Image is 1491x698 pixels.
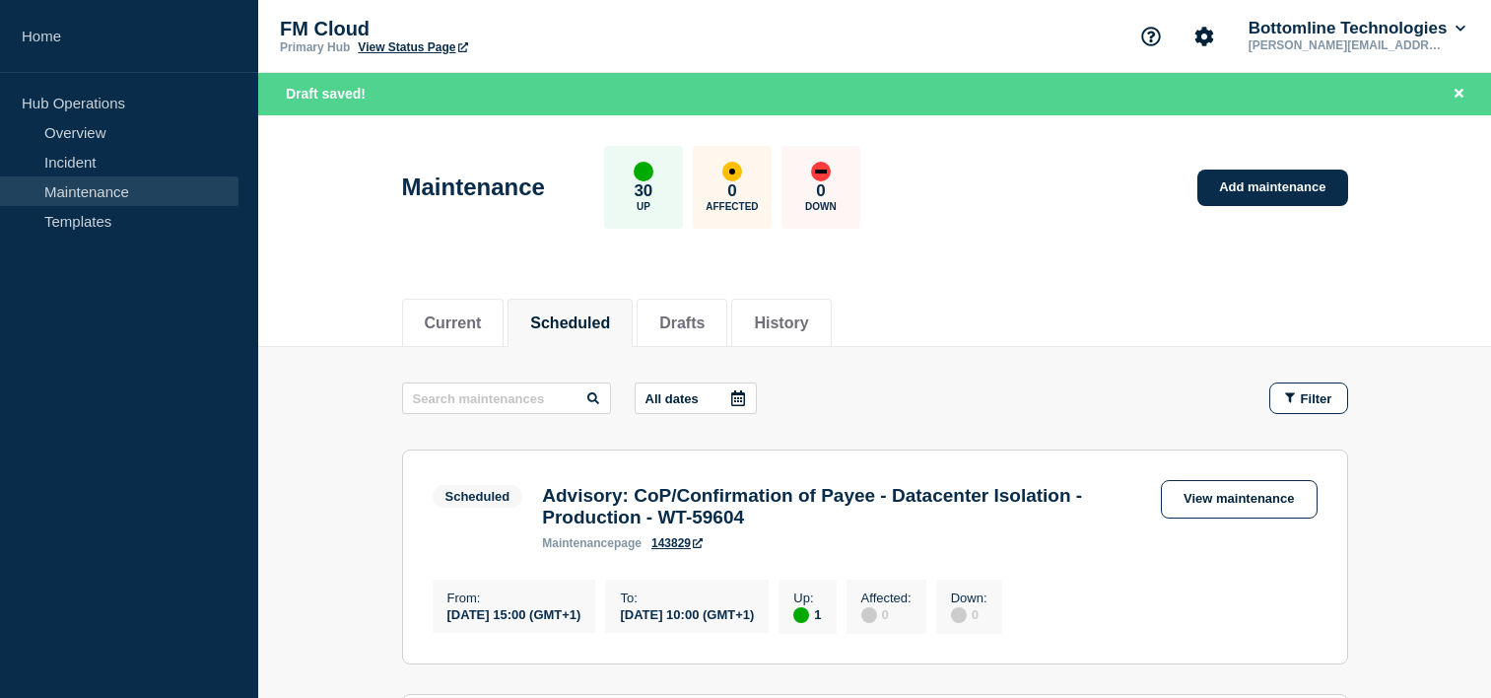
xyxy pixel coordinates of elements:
[280,40,350,54] p: Primary Hub
[1301,391,1332,406] span: Filter
[951,607,967,623] div: disabled
[445,489,510,504] div: Scheduled
[793,605,821,623] div: 1
[542,485,1141,528] h3: Advisory: CoP/Confirmation of Payee - Datacenter Isolation - Production - WT-59604
[793,607,809,623] div: up
[286,86,366,102] span: Draft saved!
[1245,19,1469,38] button: Bottomline Technologies
[1447,83,1471,105] button: Close banner
[706,201,758,212] p: Affected
[861,591,912,605] p: Affected :
[542,536,642,550] p: page
[1245,38,1450,52] p: [PERSON_NAME][EMAIL_ADDRESS][DOMAIN_NAME]
[402,383,611,414] input: Search maintenances
[280,18,674,40] p: FM Cloud
[620,591,754,605] p: To :
[951,605,987,623] div: 0
[861,607,877,623] div: disabled
[861,605,912,623] div: 0
[754,314,808,332] button: History
[447,605,581,622] div: [DATE] 15:00 (GMT+1)
[1269,383,1348,414] button: Filter
[1184,16,1225,57] button: Account settings
[722,162,742,181] div: affected
[1130,16,1172,57] button: Support
[951,591,987,605] p: Down :
[637,201,650,212] p: Up
[816,181,825,201] p: 0
[542,536,614,550] span: maintenance
[1161,480,1317,519] a: View maintenance
[645,391,699,406] p: All dates
[530,314,610,332] button: Scheduled
[634,181,652,201] p: 30
[1197,170,1347,206] a: Add maintenance
[811,162,831,181] div: down
[358,40,467,54] a: View Status Page
[634,162,653,181] div: up
[727,181,736,201] p: 0
[805,201,837,212] p: Down
[620,605,754,622] div: [DATE] 10:00 (GMT+1)
[635,383,757,414] button: All dates
[793,591,821,605] p: Up :
[447,591,581,605] p: From :
[425,314,482,332] button: Current
[402,174,545,201] h1: Maintenance
[651,536,703,550] a: 143829
[659,314,705,332] button: Drafts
